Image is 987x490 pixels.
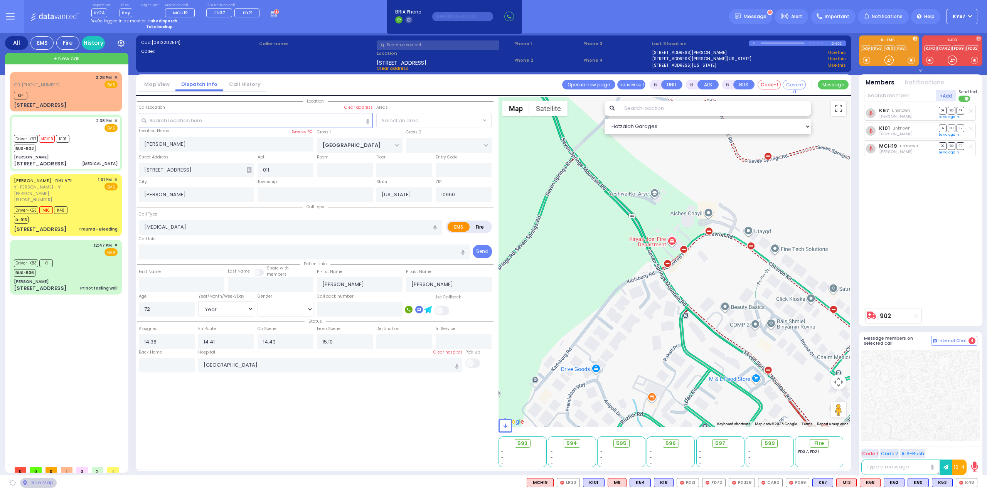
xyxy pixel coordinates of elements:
span: - [650,455,652,460]
div: Year/Month/Week/Day [198,293,254,300]
img: message.svg [735,13,741,19]
label: Gender [258,293,272,300]
span: - [501,455,504,460]
img: red-radio-icon.svg [732,481,736,485]
button: Send [473,245,492,258]
div: K48 [956,478,977,487]
span: Driver-K53 [14,206,38,214]
span: Location [303,98,328,104]
a: Send again [939,132,959,137]
div: LR30 [557,478,580,487]
label: City [139,179,147,185]
button: UNIT [661,80,682,89]
span: BRIA Phone [395,8,421,15]
div: [STREET_ADDRESS] [14,101,67,109]
span: Joseph Blumenthal [879,113,913,119]
div: [PERSON_NAME] [14,279,49,285]
span: Help [924,13,935,20]
label: Turn off text [958,95,971,103]
div: K18 [654,478,674,487]
label: Clear address [344,104,373,111]
img: red-radio-icon.svg [560,481,564,485]
label: Apt [258,154,264,160]
label: Cross 1 [317,129,331,135]
div: FD328 [729,478,755,487]
label: Night unit [141,3,158,8]
div: K80 [908,478,929,487]
button: +Add [936,90,956,101]
label: Medic on call [165,3,197,8]
div: BLS [654,478,674,487]
span: [PHONE_NUMBER] [14,197,52,203]
span: Phone 3 [583,40,650,47]
label: Lines [120,3,132,8]
span: 595 [616,439,627,447]
span: 0 [76,467,88,473]
div: K67 [812,478,833,487]
label: En Route [198,326,216,332]
div: BLS [908,478,929,487]
input: Search location [619,101,812,116]
span: M16 [39,206,53,214]
div: M8 [608,478,627,487]
h5: Message members on selected call [864,336,931,346]
span: K48 [54,206,67,214]
span: [0812202514] [152,39,180,45]
label: Dispatcher [91,3,111,8]
button: Notifications [904,78,944,87]
span: 596 [665,439,676,447]
a: FD32 [966,45,979,51]
div: K62 [884,478,904,487]
a: K67 [879,108,889,113]
div: [STREET_ADDRESS] [14,285,67,292]
span: Call type [303,204,328,210]
span: - [600,449,603,455]
span: - [551,449,553,455]
a: Dispatch info [175,81,223,88]
span: Phone 2 [514,57,581,64]
span: 594 [566,439,577,447]
input: (000)000-00000 [432,12,493,21]
small: Share with [267,265,289,271]
span: + New call [54,55,79,62]
span: unknown [892,108,910,113]
span: ר' [PERSON_NAME] - ר' [PERSON_NAME] [14,184,95,197]
span: MCH19 [173,10,188,16]
a: KJFD [924,45,936,51]
div: MCH19 [527,478,554,487]
span: יודא נאה [55,177,72,184]
a: [STREET_ADDRESS][PERSON_NAME][US_STATE] [652,56,751,62]
a: [PERSON_NAME] [14,177,51,184]
div: All [5,36,28,50]
label: Save as POI [291,129,313,134]
div: EMS [30,36,54,50]
span: Alert [791,13,802,20]
button: Drag Pegman onto the map to open Street View [831,402,846,418]
span: K14 [14,92,27,99]
span: TR [957,125,964,132]
span: 2:38 PM [96,118,112,124]
div: BLS [884,478,904,487]
div: BLS [812,478,833,487]
span: DR [939,142,947,150]
button: Transfer call [617,80,645,89]
span: KY24 [91,8,107,17]
button: Map camera controls [831,374,846,390]
img: comment-alt.png [933,339,937,343]
a: Map View [138,81,175,88]
span: EMS [104,124,118,132]
span: ✕ [114,74,118,81]
input: Search location here [139,113,373,128]
span: Notifications [872,13,903,20]
div: K101 [583,478,605,487]
label: Destination [376,326,399,332]
label: ZIP [436,179,441,185]
button: Covered [783,80,806,89]
label: Entry Code [436,154,458,160]
label: Fire units on call [206,3,262,8]
label: Areas [376,104,388,111]
label: Street Address [139,154,168,160]
div: Pt not feeling well [80,285,118,291]
label: Call Type [139,211,157,217]
div: [MEDICAL_DATA] [82,161,118,167]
